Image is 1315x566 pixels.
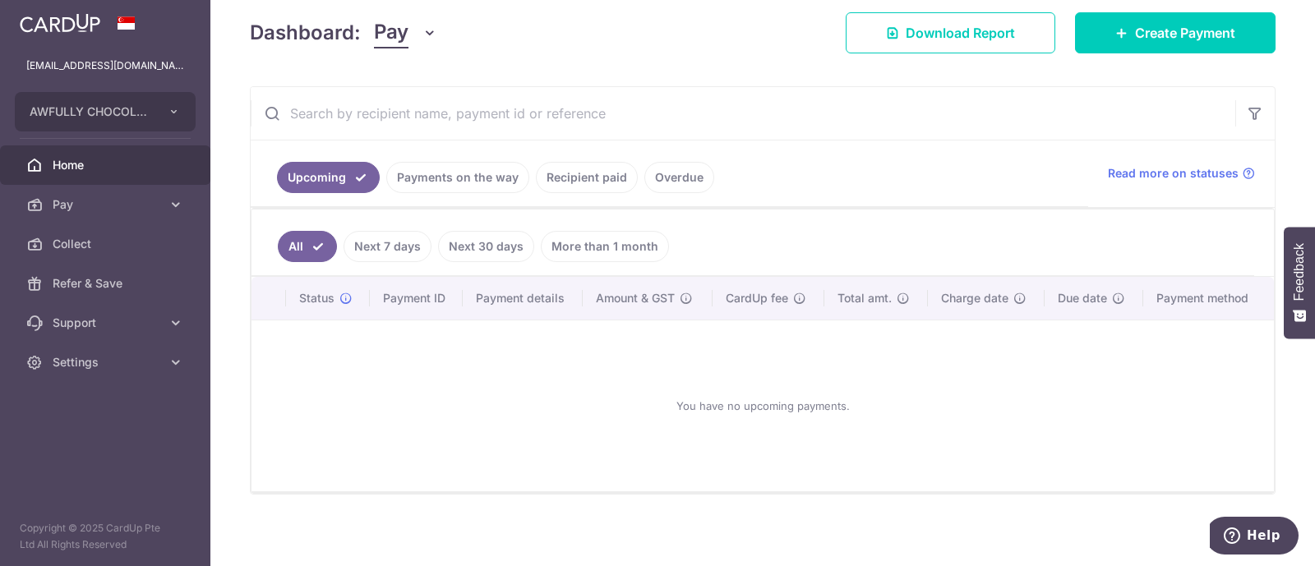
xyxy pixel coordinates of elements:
p: [EMAIL_ADDRESS][DOMAIN_NAME] [26,58,184,74]
th: Payment details [463,277,584,320]
button: Feedback - Show survey [1284,227,1315,338]
span: Total amt. [837,290,892,306]
span: CardUp fee [726,290,788,306]
span: Pay [374,17,408,48]
th: Payment method [1143,277,1274,320]
span: Home [53,157,161,173]
a: Upcoming [277,162,380,193]
span: Collect [53,236,161,252]
span: Support [53,315,161,331]
a: Download Report [846,12,1055,53]
span: Amount & GST [596,290,675,306]
h4: Dashboard: [250,18,361,48]
a: Create Payment [1075,12,1276,53]
th: Payment ID [370,277,463,320]
a: More than 1 month [541,231,669,262]
iframe: Opens a widget where you can find more information [1210,517,1299,558]
a: Payments on the way [386,162,529,193]
a: Next 7 days [344,231,431,262]
span: Pay [53,196,161,213]
span: Status [299,290,335,306]
span: Refer & Save [53,275,161,292]
span: Charge date [941,290,1008,306]
span: Read more on statuses [1108,165,1239,182]
a: Recipient paid [536,162,638,193]
img: CardUp [20,13,100,33]
a: All [278,231,337,262]
a: Next 30 days [438,231,534,262]
div: You have no upcoming payments. [271,334,1254,478]
a: Overdue [644,162,714,193]
a: Read more on statuses [1108,165,1255,182]
span: Create Payment [1135,23,1235,43]
span: Download Report [906,23,1015,43]
button: AWFULLY CHOCOLATE PTE LTD [15,92,196,131]
span: Settings [53,354,161,370]
span: AWFULLY CHOCOLATE PTE LTD [30,104,151,120]
span: Feedback [1292,243,1307,301]
span: Due date [1058,290,1107,306]
button: Pay [374,17,437,48]
input: Search by recipient name, payment id or reference [251,87,1235,140]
